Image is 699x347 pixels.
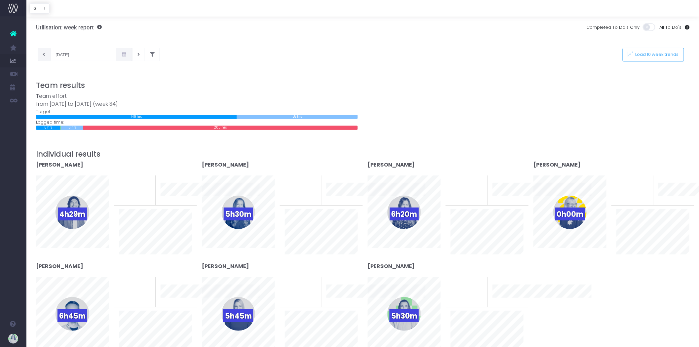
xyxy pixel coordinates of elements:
[36,115,237,119] div: 146 hrs
[237,115,358,119] div: 88 hrs
[8,334,18,344] img: images/default_profile_image.png
[36,262,83,270] strong: [PERSON_NAME]
[57,309,87,322] span: 6h45m
[119,288,146,295] span: To last week
[139,277,150,288] span: 0%
[586,24,640,31] span: Completed To Do's Only
[224,208,253,220] span: 5h30m
[493,198,522,204] span: 10 week trend
[30,3,40,14] button: G
[36,150,690,159] h3: Individual results
[326,299,356,306] span: 10 week trend
[616,186,644,193] span: To last week
[285,288,312,295] span: To last week
[31,92,363,130] div: Target: Logged time:
[623,48,684,61] button: Load 10 week trends
[83,126,358,130] div: 200 hrs
[60,126,83,130] div: 16 hrs
[119,186,146,193] span: To last week
[555,208,585,220] span: 0h00m
[451,288,478,295] span: To last week
[533,161,581,169] strong: [PERSON_NAME]
[161,198,190,204] span: 10 week trend
[389,309,419,322] span: 5h30m
[36,161,83,169] strong: [PERSON_NAME]
[634,52,679,58] span: Load 10 week trends
[659,24,681,31] span: All To Do's
[637,175,648,186] span: 0%
[451,186,478,193] span: To last week
[202,161,249,169] strong: [PERSON_NAME]
[161,299,190,306] span: 10 week trend
[368,262,415,270] strong: [PERSON_NAME]
[471,277,482,288] span: 0%
[285,186,312,193] span: To last week
[658,198,688,204] span: 10 week trend
[471,175,482,186] span: 0%
[305,175,316,186] span: 0%
[36,126,60,130] div: 18 hrs
[326,198,356,204] span: 10 week trend
[202,262,249,270] strong: [PERSON_NAME]
[36,92,358,108] div: Team effort from [DATE] to [DATE] (week 34)
[139,175,150,186] span: 0%
[36,24,102,31] h3: Utilisation: week report
[305,277,316,288] span: 0%
[223,309,253,322] span: 5h45m
[40,3,50,14] button: T
[58,208,87,220] span: 4h29m
[30,3,50,14] div: Vertical button group
[390,208,419,220] span: 6h20m
[493,299,522,306] span: 10 week trend
[368,161,415,169] strong: [PERSON_NAME]
[36,81,690,90] h3: Team results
